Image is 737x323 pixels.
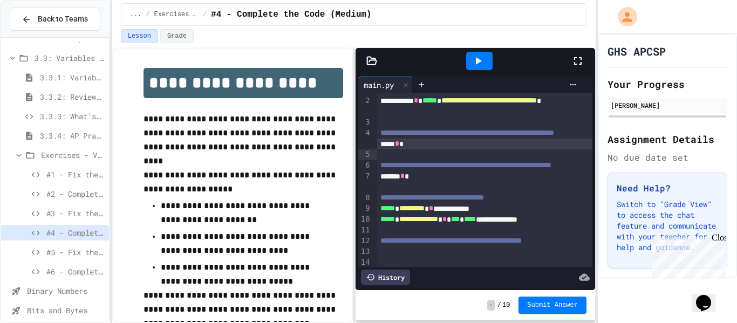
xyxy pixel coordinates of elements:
p: Switch to "Grade View" to access the chat feature and communicate with your teacher for help and ... [617,199,718,253]
div: main.py [358,77,413,93]
div: 2 [358,95,372,117]
span: #6 - Complete the Code (Hard) [46,266,105,277]
span: - [487,300,495,311]
div: My Account [606,4,640,29]
div: 4 [358,128,372,149]
span: 3.3.3: What's the Type? [40,111,105,122]
span: Exercises - Variables and Data Types [154,10,199,19]
button: Lesson [121,29,158,43]
span: Back to Teams [38,13,88,25]
iframe: chat widget [692,280,726,312]
span: 10 [502,301,510,310]
span: ... [130,10,142,19]
span: 3.3.2: Review - Variables and Data Types [40,91,105,102]
div: 5 [358,149,372,160]
button: Back to Teams [10,8,100,31]
div: 3 [358,117,372,128]
div: History [361,270,410,285]
span: Bits and Bytes [27,305,105,316]
span: / [497,301,501,310]
div: 11 [358,225,372,236]
div: 10 [358,214,372,225]
span: Exercises - Variables and Data Types [41,149,105,161]
span: #4 - Complete the Code (Medium) [211,8,372,21]
div: No due date set [608,151,727,164]
span: #4 - Complete the Code (Medium) [46,227,105,238]
div: 12 [358,236,372,246]
span: 3.3: Variables and Data Types [35,52,105,64]
div: 9 [358,203,372,214]
h2: Assignment Details [608,132,727,147]
span: / [146,10,149,19]
div: 7 [358,171,372,193]
h1: GHS APCSP [608,44,666,59]
span: / [203,10,207,19]
span: #5 - Fix the Code (Hard) [46,246,105,258]
div: 8 [358,193,372,203]
div: 13 [358,246,372,257]
span: #3 - Fix the Code (Medium) [46,208,105,219]
span: Binary Numbers [27,285,105,297]
button: Grade [160,29,194,43]
div: Chat with us now!Close [4,4,74,68]
h3: Need Help? [617,182,718,195]
span: 3.3.4: AP Practice - Variables [40,130,105,141]
span: Submit Answer [527,301,578,310]
div: [PERSON_NAME] [611,100,724,110]
button: Submit Answer [518,297,586,314]
div: main.py [358,79,399,91]
span: #1 - Fix the Code (Easy) [46,169,105,180]
div: 6 [358,160,372,171]
iframe: chat widget [647,233,726,279]
div: 14 [358,257,372,279]
h2: Your Progress [608,77,727,92]
span: 3.3.1: Variables and Data Types [40,72,105,83]
span: #2 - Complete the Code (Easy) [46,188,105,200]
